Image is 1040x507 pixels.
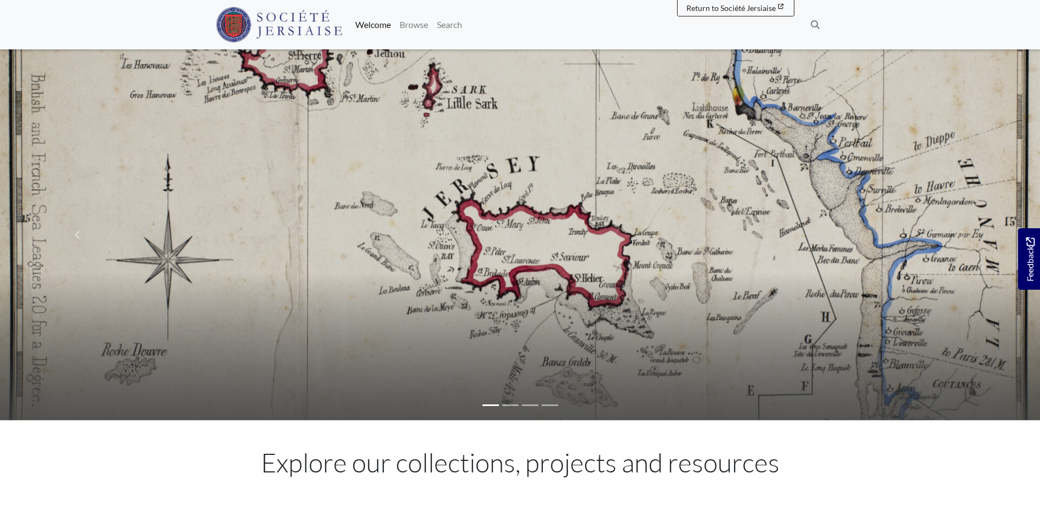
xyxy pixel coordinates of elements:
[216,4,343,45] a: Société Jersiaise logo
[433,14,467,36] a: Search
[216,7,343,42] img: Société Jersiaise
[884,49,1040,420] a: Move to next slideshow image
[351,14,395,36] a: Welcome
[395,14,433,36] a: Browse
[216,447,825,478] h1: Explore our collections, projects and resources
[686,3,776,13] span: Return to Société Jersiaise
